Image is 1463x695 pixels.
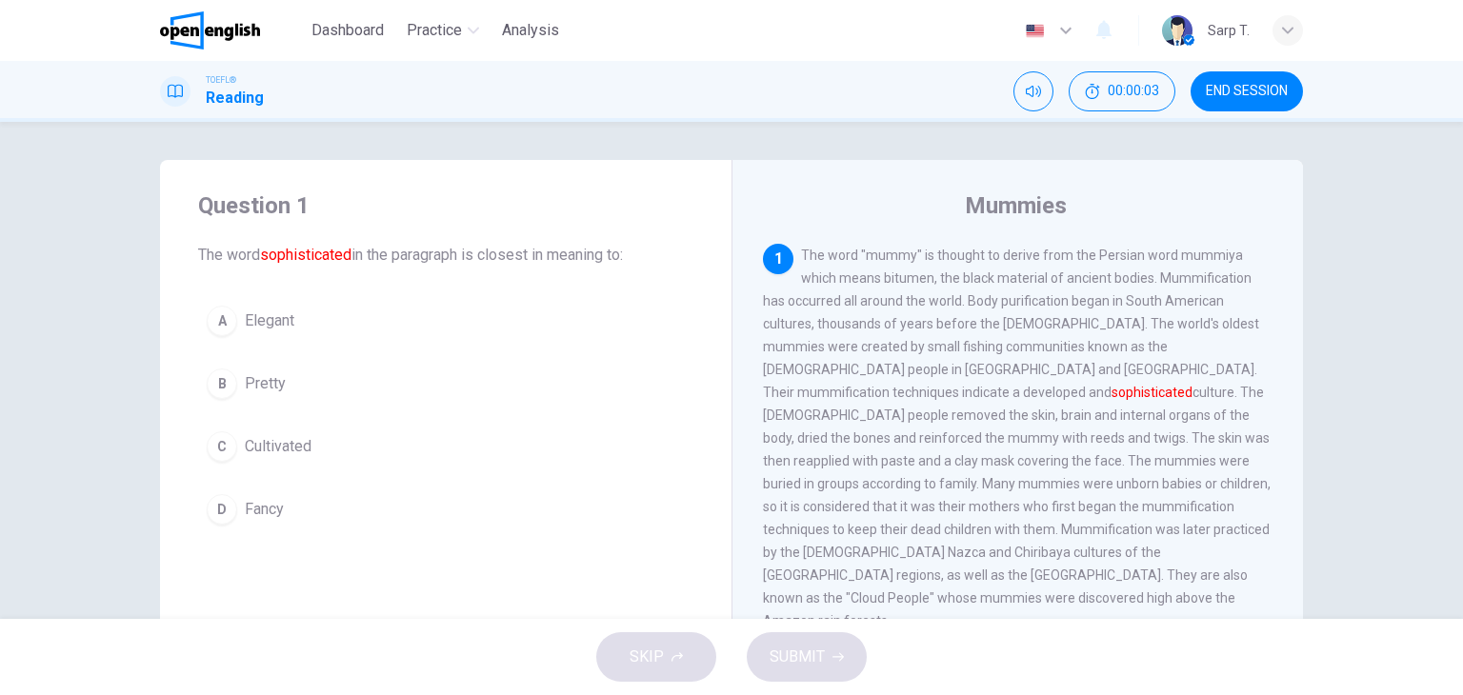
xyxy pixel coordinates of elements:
[245,372,286,395] span: Pretty
[260,246,351,264] font: sophisticated
[763,248,1271,628] span: The word "mummy" is thought to derive from the Persian word mummiya which means bitumen, the blac...
[207,494,237,525] div: D
[198,297,693,345] button: AElegant
[207,306,237,336] div: A
[494,13,567,48] button: Analysis
[198,244,693,267] span: The word in the paragraph is closest in meaning to:
[245,435,311,458] span: Cultivated
[198,486,693,533] button: DFancy
[198,190,693,221] h4: Question 1
[1191,71,1303,111] button: END SESSION
[160,11,260,50] img: OpenEnglish logo
[1206,84,1288,99] span: END SESSION
[206,87,264,109] h1: Reading
[311,19,384,42] span: Dashboard
[1069,71,1175,111] button: 00:00:03
[207,368,237,399] div: B
[206,73,236,87] span: TOEFL®
[1162,15,1192,46] img: Profile picture
[198,423,693,470] button: CCultivated
[1208,19,1250,42] div: Sarp T.
[1069,71,1175,111] div: Hide
[1112,385,1192,400] font: sophisticated
[207,431,237,462] div: C
[198,360,693,407] button: BPretty
[1013,71,1053,111] div: Mute
[1023,24,1047,38] img: en
[965,190,1067,221] h4: Mummies
[1108,84,1159,99] span: 00:00:03
[407,19,462,42] span: Practice
[245,309,294,332] span: Elegant
[245,498,284,521] span: Fancy
[399,13,487,48] button: Practice
[502,19,559,42] span: Analysis
[763,244,793,274] div: 1
[304,13,391,48] button: Dashboard
[160,11,304,50] a: OpenEnglish logo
